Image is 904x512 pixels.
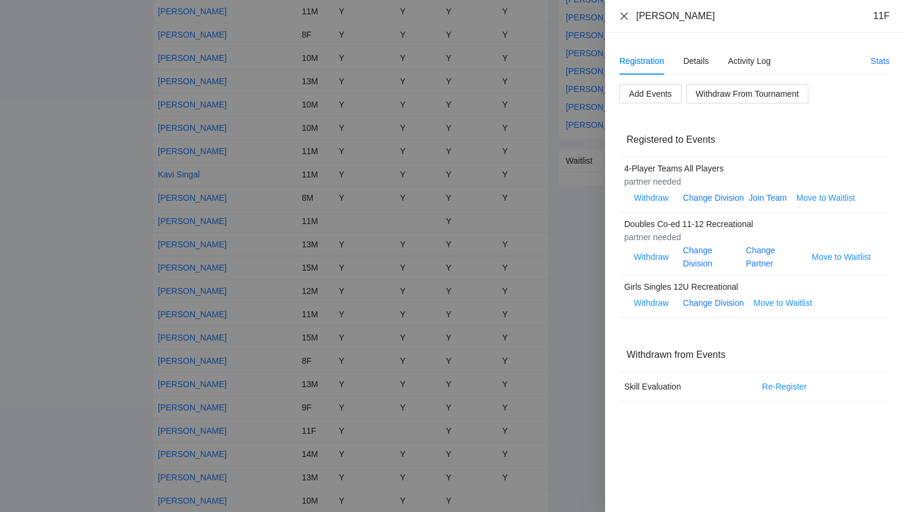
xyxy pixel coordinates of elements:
[792,191,860,205] button: Move to Waitlist
[683,298,744,308] a: Change Division
[753,296,812,309] span: Move to Waitlist
[627,122,882,157] div: Registered to Events
[627,338,882,372] div: Withdrawn from Events
[683,246,712,268] a: Change Division
[624,162,875,175] div: 4-Player Teams All Players
[696,87,799,100] span: Withdraw From Tournament
[629,87,672,100] span: Add Events
[619,54,664,68] div: Registration
[796,191,855,204] span: Move to Waitlist
[728,54,771,68] div: Activity Log
[746,246,775,268] a: Change Partner
[749,193,787,203] a: Join Team
[624,217,875,231] div: Doubles Co-ed 11-12 Recreational
[624,293,678,312] button: Withdraw
[753,377,817,396] button: Re-Register
[619,84,682,103] button: Add Events
[619,11,629,21] span: close
[873,10,890,23] div: 11F
[807,250,875,264] button: Move to Waitlist
[619,11,629,22] button: Close
[636,10,715,23] div: [PERSON_NAME]
[812,250,871,263] span: Move to Waitlist
[624,175,875,188] div: partner needed
[634,191,668,204] span: Withdraw
[686,84,808,103] button: Withdraw From Tournament
[683,193,744,203] a: Change Division
[619,372,748,401] td: Skill Evaluation
[683,54,709,68] div: Details
[634,296,668,309] span: Withdraw
[762,380,807,393] span: Re-Register
[624,188,678,207] button: Withdraw
[624,231,875,244] div: partner needed
[634,250,668,263] span: Withdraw
[624,280,875,293] div: Girls Singles 12U Recreational
[624,247,678,266] button: Withdraw
[871,56,890,66] a: Stats
[749,296,817,310] button: Move to Waitlist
